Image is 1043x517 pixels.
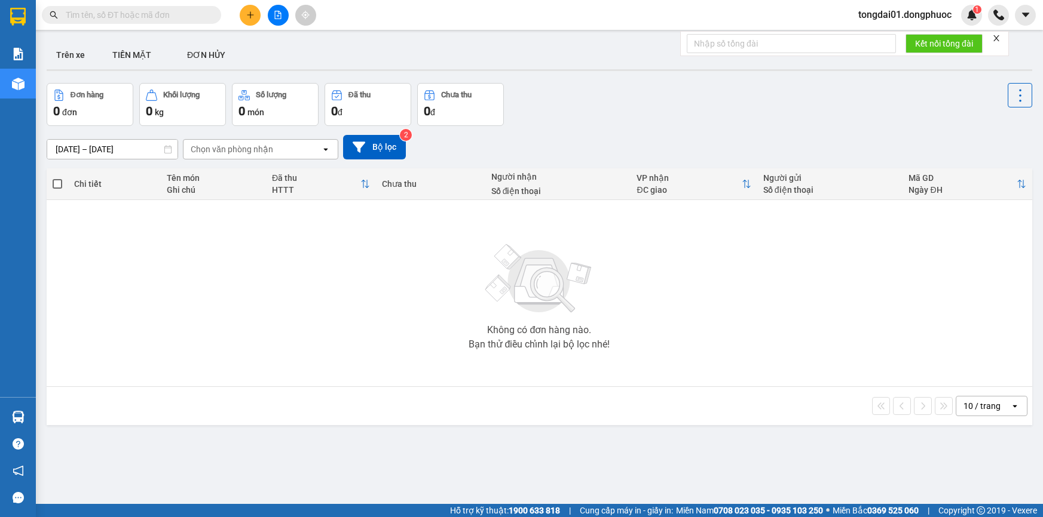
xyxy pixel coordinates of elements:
[849,7,961,22] span: tongdai01.dongphuoc
[487,325,591,335] div: Không có đơn hàng nào.
[62,107,77,117] span: đơn
[13,492,24,503] span: message
[631,168,757,200] th: Toggle SortBy
[274,11,282,19] span: file-add
[295,5,316,26] button: aim
[763,173,897,183] div: Người gửi
[272,173,360,183] div: Đã thu
[637,185,741,195] div: ĐC giao
[47,140,178,159] input: Select a date range.
[975,5,979,14] span: 1
[909,173,1016,183] div: Mã GD
[12,411,25,423] img: warehouse-icon
[491,172,625,181] div: Người nhận
[424,104,430,118] span: 0
[13,438,24,450] span: question-circle
[973,5,981,14] sup: 1
[238,104,245,118] span: 0
[909,185,1016,195] div: Ngày ĐH
[266,168,375,200] th: Toggle SortBy
[569,504,571,517] span: |
[479,237,599,321] img: svg+xml;base64,PHN2ZyBjbGFzcz0ibGlzdC1wbHVnX19zdmciIHhtbG5zPSJodHRwOi8vd3d3LnczLm9yZy8yMDAwL3N2Zy...
[272,185,360,195] div: HTTT
[928,504,929,517] span: |
[321,144,331,154] svg: open
[491,186,625,196] div: Số điện thoại
[826,508,830,513] span: ⚪️
[112,50,151,60] span: TIỀN MẶT
[47,41,94,69] button: Trên xe
[338,107,342,117] span: đ
[191,143,273,155] div: Chọn văn phòng nhận
[915,37,973,50] span: Kết nối tổng đài
[469,340,610,349] div: Bạn thử điều chỉnh lại bộ lọc nhé!
[13,465,24,476] span: notification
[509,506,560,515] strong: 1900 633 818
[167,173,260,183] div: Tên món
[687,34,896,53] input: Nhập số tổng đài
[10,8,26,26] img: logo-vxr
[66,8,207,21] input: Tìm tên, số ĐT hoặc mã đơn
[966,10,977,20] img: icon-new-feature
[343,135,406,159] button: Bộ lọc
[833,504,919,517] span: Miền Bắc
[993,10,1004,20] img: phone-icon
[246,11,255,19] span: plus
[1020,10,1031,20] span: caret-down
[763,185,897,195] div: Số điện thoại
[977,506,985,515] span: copyright
[187,50,225,60] span: ĐƠN HỦY
[146,104,152,118] span: 0
[331,104,338,118] span: 0
[676,504,823,517] span: Miền Nam
[50,11,58,19] span: search
[240,5,261,26] button: plus
[964,400,1001,412] div: 10 / trang
[167,185,260,195] div: Ghi chú
[382,179,479,189] div: Chưa thu
[714,506,823,515] strong: 0708 023 035 - 0935 103 250
[867,506,919,515] strong: 0369 525 060
[906,34,983,53] button: Kết nối tổng đài
[637,173,741,183] div: VP nhận
[580,504,673,517] span: Cung cấp máy in - giấy in:
[53,104,60,118] span: 0
[232,83,319,126] button: Số lượng0món
[71,91,103,99] div: Đơn hàng
[430,107,435,117] span: đ
[325,83,411,126] button: Đã thu0đ
[903,168,1032,200] th: Toggle SortBy
[417,83,504,126] button: Chưa thu0đ
[74,179,155,189] div: Chi tiết
[1010,401,1020,411] svg: open
[268,5,289,26] button: file-add
[12,78,25,90] img: warehouse-icon
[348,91,371,99] div: Đã thu
[139,83,226,126] button: Khối lượng0kg
[441,91,472,99] div: Chưa thu
[12,48,25,60] img: solution-icon
[155,107,164,117] span: kg
[47,83,133,126] button: Đơn hàng0đơn
[247,107,264,117] span: món
[450,504,560,517] span: Hỗ trợ kỹ thuật:
[1015,5,1036,26] button: caret-down
[301,11,310,19] span: aim
[400,129,412,141] sup: 2
[256,91,286,99] div: Số lượng
[163,91,200,99] div: Khối lượng
[992,34,1001,42] span: close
